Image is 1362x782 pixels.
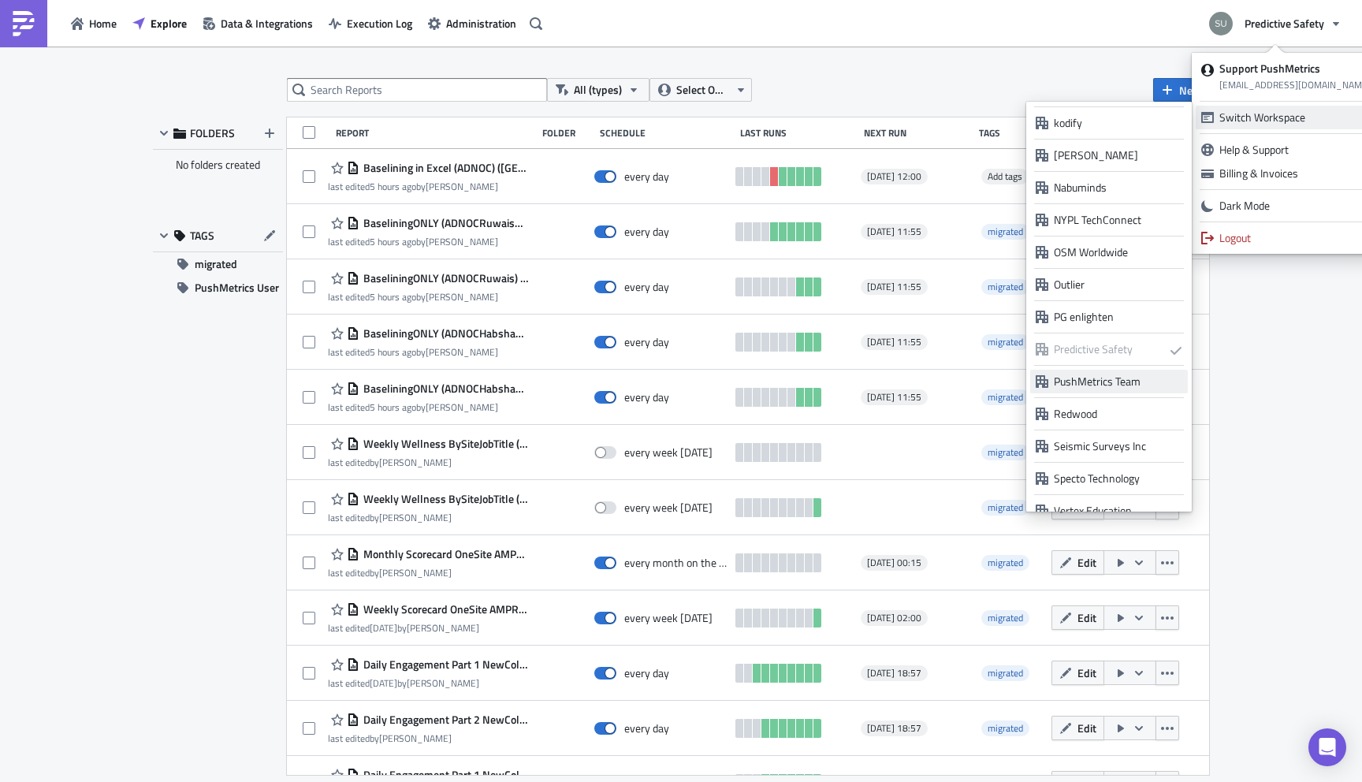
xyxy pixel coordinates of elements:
div: Outlier [1054,277,1182,292]
button: Edit [1051,550,1104,575]
div: Seismic Surveys Inc [1054,438,1182,454]
span: Edit [1077,554,1096,571]
span: [DATE] 11:55 [867,225,921,238]
span: Execution Log [347,15,412,32]
div: last edited by [PERSON_NAME] [328,677,528,689]
div: every day [624,390,669,404]
span: [DATE] 11:55 [867,391,921,404]
span: Edit [1077,720,1096,736]
span: migrated [988,279,1023,294]
span: BaseliningONLY (ADNOCHabshan-5) (uae) [359,382,528,396]
div: PushMetrics Team [1054,374,1182,389]
span: All (types) [574,81,622,99]
time: 2025-10-14T05:19:21Z [370,400,416,415]
span: migrated [988,721,1023,735]
div: OSM Worldwide [1054,244,1182,260]
div: last edited by [PERSON_NAME] [328,567,528,579]
div: last edited by [PERSON_NAME] [328,181,528,192]
span: FOLDERS [190,126,235,140]
div: Predictive Safety [1054,341,1164,357]
span: migrated [981,279,1029,295]
div: every day [624,335,669,349]
button: Edit [1051,605,1104,630]
span: migrated [981,224,1029,240]
button: Data & Integrations [195,11,321,35]
span: migrated [981,610,1029,626]
button: Predictive Safety [1200,6,1350,41]
div: Specto Technology [1054,471,1182,486]
div: every day [624,169,669,184]
time: 2025-10-14T05:18:55Z [370,344,416,359]
span: Daily Engagement Part 1 NewColors PM (SaudiCom) [359,657,528,672]
span: migrated [988,445,1023,460]
input: Search Reports [287,78,547,102]
div: last edited by [PERSON_NAME] [328,401,528,413]
div: Vertex Education [1054,503,1182,519]
div: every day [624,666,669,680]
span: BaseliningONLY (ADNOCRuwaisSulphur) (uae) [359,216,528,230]
div: Switch Workspace [1219,110,1353,125]
div: last edited by [PERSON_NAME] [328,456,528,468]
time: 2025-10-14T05:21:05Z [370,234,416,249]
time: 2025-10-09T17:19:15Z [370,676,397,691]
button: Edit [1051,716,1104,740]
span: Weekly Scorecard OneSite AMPRISM NewColors (SaudiCom) [359,602,528,616]
div: Tags [979,127,1045,139]
div: kodify [1054,115,1182,131]
span: New [1179,82,1201,99]
span: Baselining in Excel (ADNOC) (uae) [359,161,528,175]
span: Edit [1077,665,1096,681]
button: Edit [1051,661,1104,685]
span: Weekly Wellness BySiteJobTitle (WMATABusAndrews) [359,437,528,451]
div: PG enlighten [1054,309,1182,325]
button: Home [63,11,125,35]
span: TAGS [190,229,214,243]
button: Select Owner [649,78,752,102]
span: Add tags [988,169,1022,184]
span: Predictive Safety [1245,15,1324,32]
div: every week on Monday [624,501,713,515]
button: Administration [420,11,524,35]
div: Redwood [1054,406,1182,422]
span: migrated [195,252,237,276]
span: BaseliningONLY (ADNOCRuwais) (uae) [359,271,528,285]
strong: Support PushMetrics [1219,60,1320,76]
span: migrated [981,445,1029,460]
span: migrated [988,224,1023,239]
span: migrated [981,721,1029,736]
span: Weekly Wellness BySiteJobTitle (WMATABusLandover) [359,492,528,506]
span: Monthly Scorecard OneSite AMPRISM NewColors (SaudiCom) [359,547,528,561]
div: every day [624,721,669,735]
button: migrated [153,252,283,276]
span: Data & Integrations [221,15,313,32]
a: Execution Log [321,11,420,35]
button: Explore [125,11,195,35]
span: migrated [988,610,1023,625]
span: Explore [151,15,187,32]
div: Last Runs [740,127,856,139]
span: migrated [988,334,1023,349]
button: PushMetrics User [153,276,283,300]
span: [DATE] 02:00 [867,612,921,624]
time: 2025-10-09T17:19:40Z [370,620,397,635]
span: BaseliningONLY (ADNOCHabshanSulphur) (uae) [359,326,528,341]
span: [DATE] 18:57 [867,667,921,680]
div: last edited by [PERSON_NAME] [328,236,528,248]
div: every month on the 2nd [624,556,728,570]
div: last edited by [PERSON_NAME] [328,291,528,303]
span: Administration [446,15,516,32]
span: Daily Engagement Part 1 NewColors (SaudiCom) [359,768,528,782]
div: Help & Support [1219,142,1353,158]
div: every day [624,280,669,294]
span: [DATE] 00:15 [867,557,921,569]
div: [PERSON_NAME] [1054,147,1182,163]
div: last edited by [PERSON_NAME] [328,512,528,523]
div: Nabuminds [1054,180,1182,195]
div: Schedule [600,127,732,139]
span: migrated [988,500,1023,515]
div: last edited by [PERSON_NAME] [328,732,528,744]
div: every week on Monday [624,445,713,460]
div: Report [336,127,534,139]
